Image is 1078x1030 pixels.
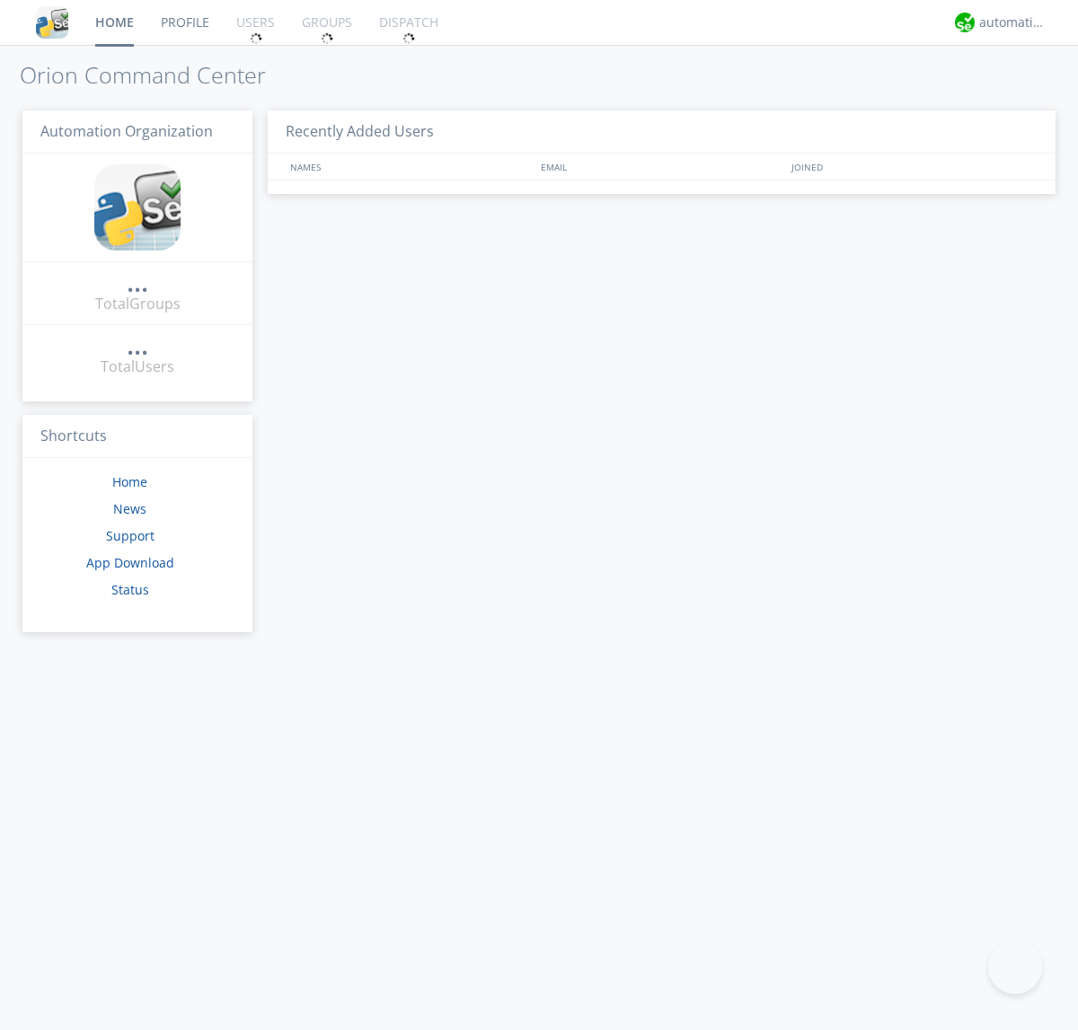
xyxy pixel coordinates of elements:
[988,940,1042,994] iframe: Toggle Customer Support
[536,154,787,180] div: EMAIL
[111,581,149,598] a: Status
[95,294,181,314] div: Total Groups
[402,32,415,45] img: spin.svg
[979,13,1047,31] div: automation+atlas
[36,6,68,39] img: cddb5a64eb264b2086981ab96f4c1ba7
[94,164,181,251] img: cddb5a64eb264b2086981ab96f4c1ba7
[127,273,148,294] a: ...
[112,473,147,490] a: Home
[268,110,1056,154] h3: Recently Added Users
[127,336,148,354] div: ...
[86,554,174,571] a: App Download
[286,154,532,180] div: NAMES
[127,336,148,357] a: ...
[250,32,262,45] img: spin.svg
[106,527,155,544] a: Support
[40,121,213,141] span: Automation Organization
[321,32,333,45] img: spin.svg
[113,500,146,517] a: News
[955,13,975,32] img: d2d01cd9b4174d08988066c6d424eccd
[22,415,252,459] h3: Shortcuts
[101,357,174,377] div: Total Users
[127,273,148,291] div: ...
[787,154,1038,180] div: JOINED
